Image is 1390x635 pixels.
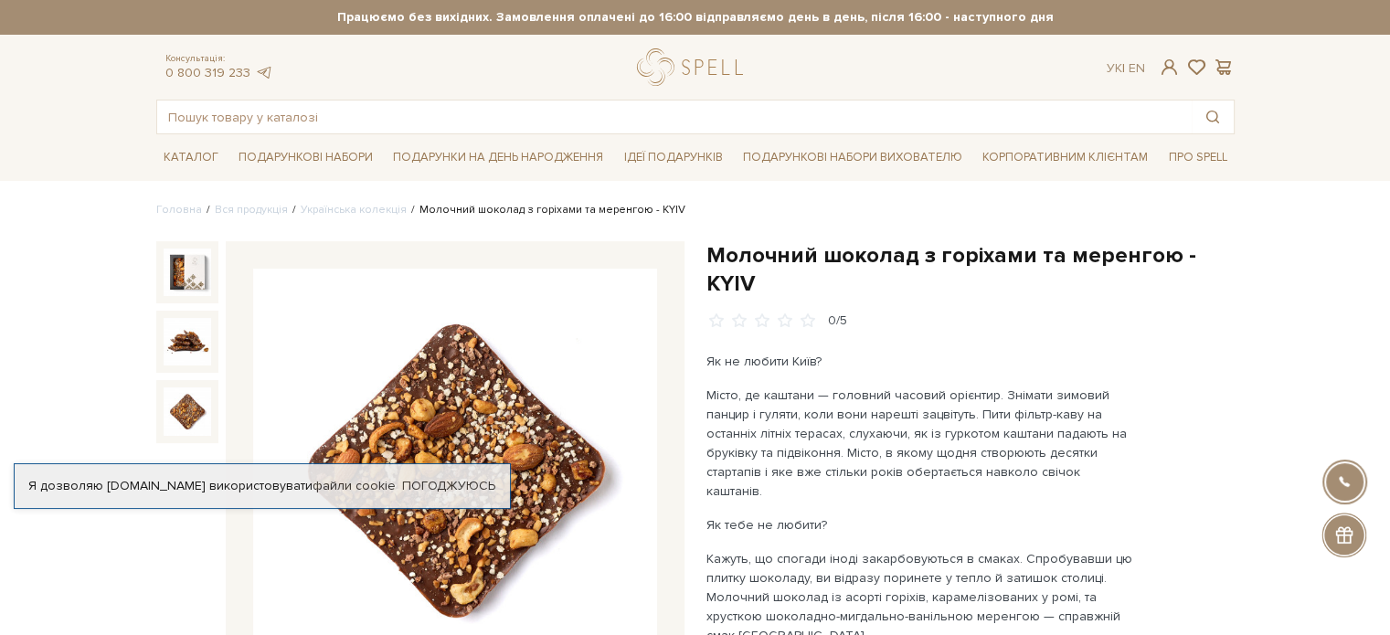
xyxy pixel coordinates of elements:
span: | [1122,60,1125,76]
div: Я дозволяю [DOMAIN_NAME] використовувати [15,478,510,494]
span: Консультація: [165,53,273,65]
img: Молочний шоколад з горіхами та меренгою - KYIV [164,318,211,365]
input: Пошук товару у каталозі [157,101,1192,133]
div: 0/5 [828,312,847,330]
a: En [1129,60,1145,76]
a: Каталог [156,143,226,172]
strong: Працюємо без вихідних. Замовлення оплачені до 16:00 відправляємо день в день, після 16:00 - насту... [156,9,1235,26]
a: Вся продукція [215,203,288,217]
a: Подарункові набори вихователю [736,142,970,173]
a: Про Spell [1161,143,1234,172]
a: Подарункові набори [231,143,380,172]
a: 0 800 319 233 [165,65,250,80]
a: Ідеї подарунків [616,143,729,172]
a: logo [637,48,751,86]
a: Українська колекція [301,203,407,217]
a: Погоджуюсь [402,478,495,494]
div: Ук [1107,60,1145,77]
img: Молочний шоколад з горіхами та меренгою - KYIV [164,249,211,296]
a: Подарунки на День народження [386,143,610,172]
a: telegram [255,65,273,80]
button: Пошук товару у каталозі [1192,101,1234,133]
img: Молочний шоколад з горіхами та меренгою - KYIV [164,387,211,435]
a: файли cookie [313,478,396,493]
h1: Молочний шоколад з горіхами та меренгою - KYIV [706,241,1235,298]
p: Місто, де каштани — головний часовий орієнтир. Знімати зимовий панцир і гуляти, коли вони нарешті... [706,386,1135,501]
p: Як не любити Київ? [706,352,1135,371]
li: Молочний шоколад з горіхами та меренгою - KYIV [407,202,685,218]
p: Як тебе не любити? [706,515,1135,534]
a: Головна [156,203,202,217]
a: Корпоративним клієнтам [975,142,1155,173]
